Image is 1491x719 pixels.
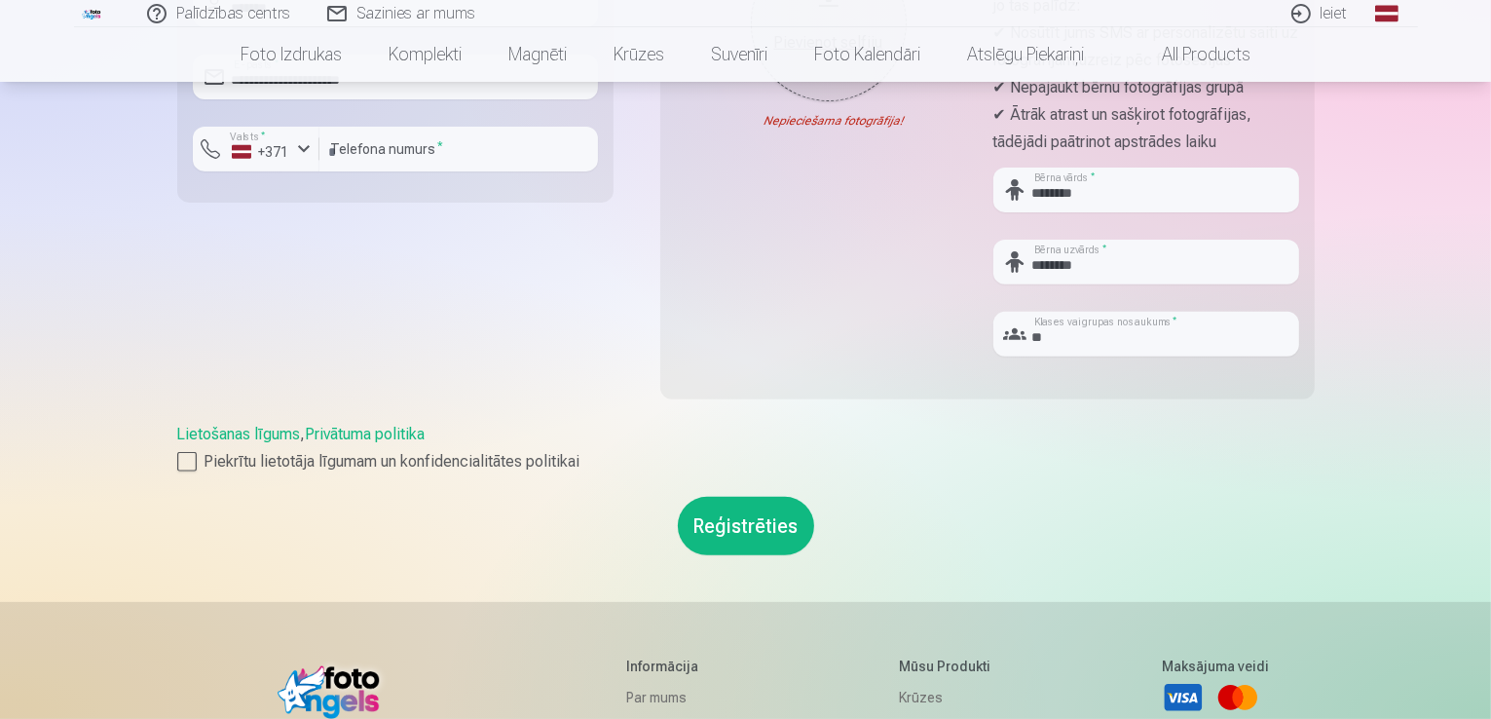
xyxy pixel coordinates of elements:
label: Valsts [224,130,272,144]
a: Krūzes [590,27,688,82]
a: Privātuma politika [306,425,426,443]
a: Par mums [626,684,739,711]
a: Atslēgu piekariņi [944,27,1107,82]
a: Foto izdrukas [217,27,365,82]
div: Nepieciešama fotogrāfija! [676,113,982,129]
img: /fa1 [82,8,103,19]
a: Komplekti [365,27,485,82]
p: ✔ Nepajaukt bērnu fotogrāfijas grupā [993,74,1299,101]
button: Reģistrēties [678,497,814,555]
button: Valsts*+371 [193,127,319,171]
a: Foto kalendāri [791,27,944,82]
div: , [177,423,1315,473]
a: All products [1107,27,1274,82]
a: Suvenīri [688,27,791,82]
h5: Mūsu produkti [899,657,1001,676]
p: ✔ Ātrāk atrast un sašķirot fotogrāfijas, tādējādi paātrinot apstrādes laiku [993,101,1299,156]
a: Magnēti [485,27,590,82]
a: Lietošanas līgums [177,425,301,443]
div: +371 [232,142,290,162]
h5: Maksājuma veidi [1162,657,1269,676]
h5: Informācija [626,657,739,676]
a: Mastercard [1216,676,1259,719]
label: Piekrītu lietotāja līgumam un konfidencialitātes politikai [177,450,1315,473]
a: Krūzes [899,684,1001,711]
a: Visa [1162,676,1205,719]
